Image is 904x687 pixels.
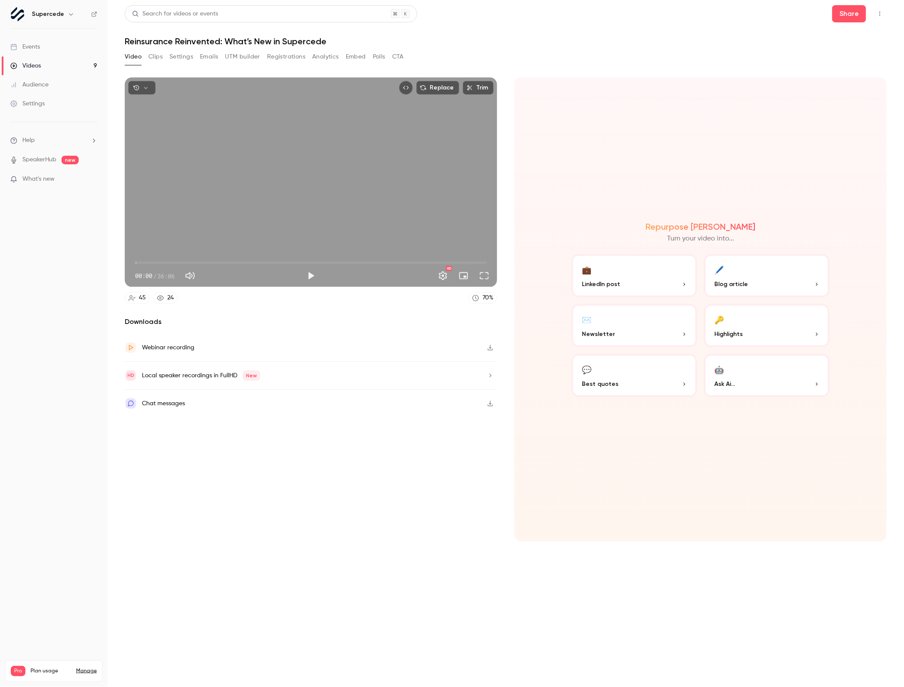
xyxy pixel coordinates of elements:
button: CTA [392,50,404,64]
button: Embed [346,50,366,64]
div: ✉️ [582,313,591,326]
button: Video [125,50,141,64]
button: Share [832,5,866,22]
button: ✉️Newsletter [572,304,697,347]
div: Settings [10,99,45,108]
p: Turn your video into... [667,234,734,244]
button: Settings [169,50,193,64]
button: Trim [463,81,494,95]
iframe: Noticeable Trigger [87,176,97,183]
div: Local speaker recordings in FullHD [142,370,260,381]
button: 💼LinkedIn post [572,254,697,297]
button: Top Bar Actions [873,7,887,21]
span: Newsletter [582,330,615,339]
button: 🤖Ask Ai... [704,354,830,397]
span: 36:06 [157,271,175,280]
span: 00:00 [135,271,152,280]
div: 💼 [582,263,591,276]
h1: Reinsurance Reinvented: What’s New in Supercede [125,36,887,46]
div: 70 % [483,293,493,302]
span: What's new [22,175,55,184]
button: Analytics [312,50,339,64]
div: 45 [139,293,146,302]
div: Webinar recording [142,342,194,353]
div: Search for videos or events [132,9,218,18]
div: HD [446,266,452,271]
button: Registrations [267,50,305,64]
span: Help [22,136,35,145]
a: SpeakerHub [22,155,56,164]
button: Replace [416,81,459,95]
button: 🖊️Blog article [704,254,830,297]
a: 45 [125,292,150,304]
button: Turn on miniplayer [455,267,472,284]
button: Settings [434,267,452,284]
div: Chat messages [142,398,185,409]
span: Ask Ai... [714,379,735,388]
span: Blog article [714,280,748,289]
a: Manage [76,668,97,675]
button: Mute [181,267,199,284]
div: 🔑 [714,313,724,326]
button: Clips [148,50,163,64]
div: 24 [167,293,174,302]
span: Plan usage [31,668,71,675]
button: Polls [373,50,385,64]
li: help-dropdown-opener [10,136,97,145]
button: Play [302,267,320,284]
button: 🔑Highlights [704,304,830,347]
button: UTM builder [225,50,260,64]
span: new [61,156,79,164]
span: Highlights [714,330,743,339]
div: Videos [10,62,41,70]
div: 00:00 [135,271,175,280]
div: 💬 [582,363,591,376]
button: Embed video [399,81,413,95]
span: LinkedIn post [582,280,620,289]
div: Audience [10,80,49,89]
span: Best quotes [582,379,618,388]
button: 💬Best quotes [572,354,697,397]
span: Pro [11,666,25,676]
span: / [153,271,157,280]
h2: Downloads [125,317,497,327]
div: Events [10,43,40,51]
button: Full screen [476,267,493,284]
img: Supercede [11,7,25,21]
h2: Repurpose [PERSON_NAME] [646,222,756,232]
button: Emails [200,50,218,64]
span: New [243,370,260,381]
div: 🖊️ [714,263,724,276]
div: 🤖 [714,363,724,376]
a: 70% [468,292,497,304]
a: 24 [153,292,178,304]
h6: Supercede [32,10,64,18]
